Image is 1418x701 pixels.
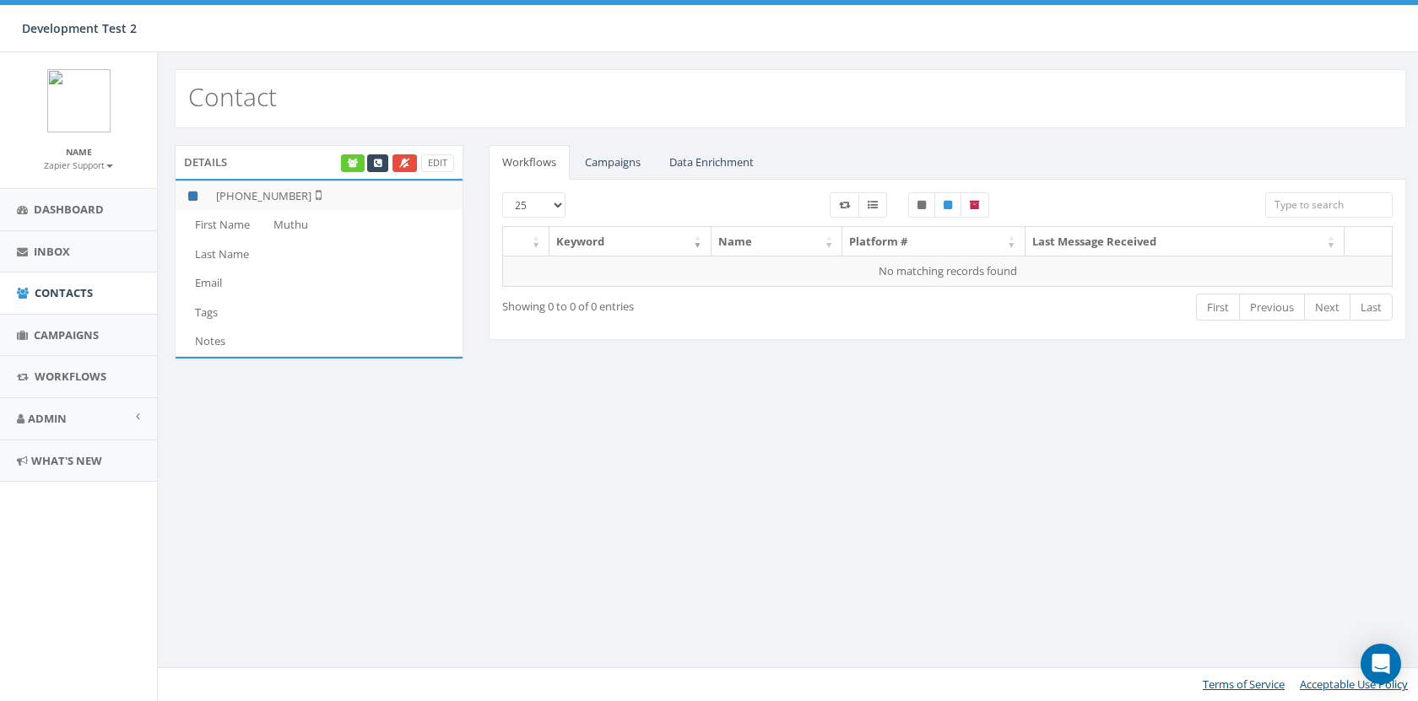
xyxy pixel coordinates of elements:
[44,157,113,172] a: Zapier Support
[1203,677,1285,692] a: Terms of Service
[858,192,887,218] label: Menu
[1026,227,1345,256] th: Last Message Received: activate to sort column ascending
[28,411,67,426] span: Admin
[209,181,463,210] td: [PHONE_NUMBER]
[392,154,417,172] a: Opt Out Contact
[34,327,99,342] span: Campaigns
[188,83,277,111] h2: Contact
[267,210,463,240] td: Muthu
[549,227,711,256] th: Keyword: activate to sort column ascending
[34,202,104,217] span: Dashboard
[656,145,767,180] a: Data Enrichment
[175,145,463,179] div: Details
[31,453,102,468] span: What's New
[341,154,365,172] a: Enrich Contact
[934,192,961,218] label: Published
[489,145,570,180] a: Workflows
[1361,644,1401,684] div: Open Intercom Messenger
[22,20,137,36] span: Development Test 2
[176,210,267,240] td: First Name
[176,298,267,327] td: Tags
[908,192,935,218] label: Unpublished
[1196,294,1240,321] a: First
[35,369,106,384] span: Workflows
[311,188,322,202] i: Not Validated
[503,227,549,256] th: : activate to sort column ascending
[35,285,93,300] span: Contacts
[1239,294,1305,321] a: Previous
[842,227,1025,256] th: Platform #: activate to sort column ascending
[176,268,267,298] td: Email
[830,192,859,218] label: Workflow
[1350,294,1393,321] a: Last
[503,256,1393,286] td: No matching records found
[421,154,454,172] a: Edit
[1265,192,1393,218] input: Type to search
[367,154,388,172] a: Make a Call
[44,159,113,171] small: Zapier Support
[176,240,267,269] td: Last Name
[1300,677,1408,692] a: Acceptable Use Policy
[34,244,70,259] span: Inbox
[176,326,267,356] td: Notes
[47,69,111,132] img: logo.png
[961,192,989,218] label: Archived
[571,145,654,180] a: Campaigns
[188,191,198,202] i: This phone number is subscribed and will receive texts.
[502,292,858,315] div: Showing 0 to 0 of 0 entries
[1304,294,1350,321] a: Next
[712,227,843,256] th: Name: activate to sort column ascending
[66,146,92,158] small: Name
